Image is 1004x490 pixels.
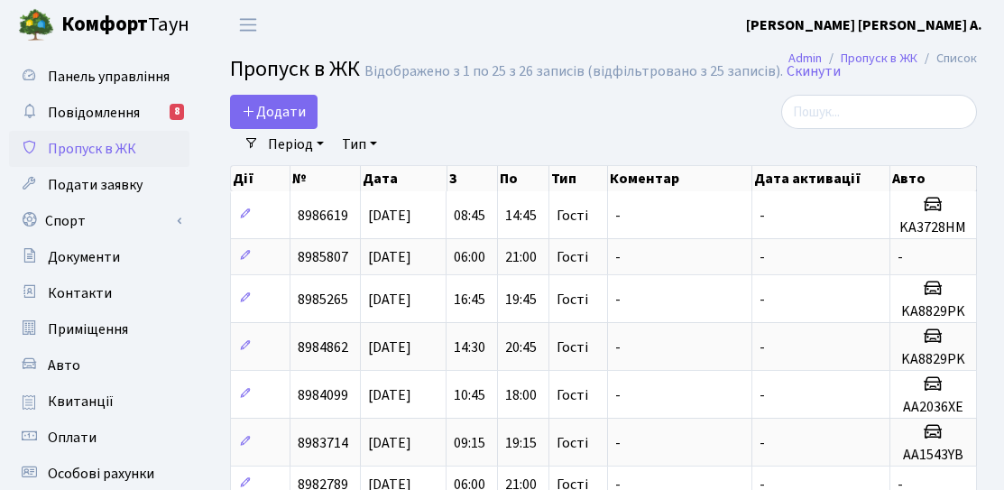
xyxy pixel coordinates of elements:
[9,384,189,420] a: Квитанції
[368,337,411,357] span: [DATE]
[9,311,189,347] a: Приміщення
[454,337,485,357] span: 14:30
[498,166,549,191] th: По
[917,49,977,69] li: Список
[361,166,447,191] th: Дата
[170,104,184,120] div: 8
[231,166,290,191] th: Дії
[9,420,189,456] a: Оплати
[48,283,112,303] span: Контакти
[48,247,120,267] span: Документи
[615,290,621,310] span: -
[557,208,588,223] span: Гості
[18,7,54,43] img: logo.png
[298,247,348,267] span: 8985807
[261,129,331,160] a: Період
[454,385,485,405] span: 10:45
[760,385,765,405] span: -
[505,337,537,357] span: 20:45
[549,166,607,191] th: Тип
[557,436,588,450] span: Гості
[761,40,1004,78] nav: breadcrumb
[557,340,588,355] span: Гості
[48,175,143,195] span: Подати заявку
[48,428,97,448] span: Оплати
[505,433,537,453] span: 19:15
[335,129,384,160] a: Тип
[368,385,411,405] span: [DATE]
[454,290,485,310] span: 16:45
[505,290,537,310] span: 19:45
[298,206,348,226] span: 8986619
[505,385,537,405] span: 18:00
[226,10,271,40] button: Переключити навігацію
[61,10,148,39] b: Комфорт
[760,247,765,267] span: -
[48,139,136,159] span: Пропуск в ЖК
[9,167,189,203] a: Подати заявку
[615,247,621,267] span: -
[760,337,765,357] span: -
[364,63,783,80] div: Відображено з 1 по 25 з 26 записів (відфільтровано з 25 записів).
[557,388,588,402] span: Гості
[9,95,189,131] a: Повідомлення8
[505,247,537,267] span: 21:00
[298,290,348,310] span: 8985265
[898,219,969,236] h5: KA3728HM
[368,290,411,310] span: [DATE]
[752,166,890,191] th: Дата активації
[48,67,170,87] span: Панель управління
[615,206,621,226] span: -
[290,166,361,191] th: №
[9,203,189,239] a: Спорт
[898,247,903,267] span: -
[615,433,621,453] span: -
[368,433,411,453] span: [DATE]
[9,131,189,167] a: Пропуск в ЖК
[230,95,318,129] a: Додати
[898,399,969,416] h5: АА2036ХЕ
[788,49,822,68] a: Admin
[48,464,154,484] span: Особові рахунки
[746,15,982,35] b: [PERSON_NAME] [PERSON_NAME] А.
[608,166,752,191] th: Коментар
[615,337,621,357] span: -
[48,392,114,411] span: Квитанції
[9,59,189,95] a: Панель управління
[298,433,348,453] span: 8983714
[760,206,765,226] span: -
[760,433,765,453] span: -
[454,206,485,226] span: 08:45
[298,337,348,357] span: 8984862
[368,206,411,226] span: [DATE]
[787,63,841,80] a: Скинути
[890,166,977,191] th: Авто
[368,247,411,267] span: [DATE]
[615,385,621,405] span: -
[454,433,485,453] span: 09:15
[557,292,588,307] span: Гості
[505,206,537,226] span: 14:45
[898,447,969,464] h5: AA1543YB
[9,239,189,275] a: Документи
[841,49,917,68] a: Пропуск в ЖК
[760,290,765,310] span: -
[454,247,485,267] span: 06:00
[9,275,189,311] a: Контакти
[557,250,588,264] span: Гості
[242,102,306,122] span: Додати
[230,53,360,85] span: Пропуск в ЖК
[48,319,128,339] span: Приміщення
[48,356,80,375] span: Авто
[898,303,969,320] h5: KA8829PK
[746,14,982,36] a: [PERSON_NAME] [PERSON_NAME] А.
[898,351,969,368] h5: KA8829PK
[781,95,977,129] input: Пошук...
[48,103,140,123] span: Повідомлення
[447,166,499,191] th: З
[298,385,348,405] span: 8984099
[61,10,189,41] span: Таун
[9,347,189,384] a: Авто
